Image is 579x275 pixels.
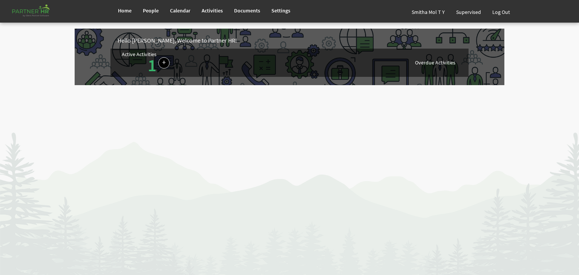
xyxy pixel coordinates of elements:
[406,2,450,23] a: Smitha Mol T Y
[202,7,223,14] span: Activities
[122,52,156,57] div: Active Activities
[487,2,516,23] a: Log Out
[122,52,170,74] div: Number of active Activities in Partner HR
[415,60,455,65] div: Overdue Activities
[450,2,487,23] a: Supervised
[456,9,481,15] span: Supervised
[271,7,290,14] span: Settings
[118,36,504,45] div: Hello [PERSON_NAME], Welcome to Partner HR!
[148,55,156,76] a: 1
[118,7,132,14] span: Home
[234,7,260,14] span: Documents
[143,7,159,14] span: People
[158,57,170,69] a: Create a new Activity
[415,60,457,65] div: Activities assigned to you for which the Due Date is passed
[170,7,190,14] span: Calendar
